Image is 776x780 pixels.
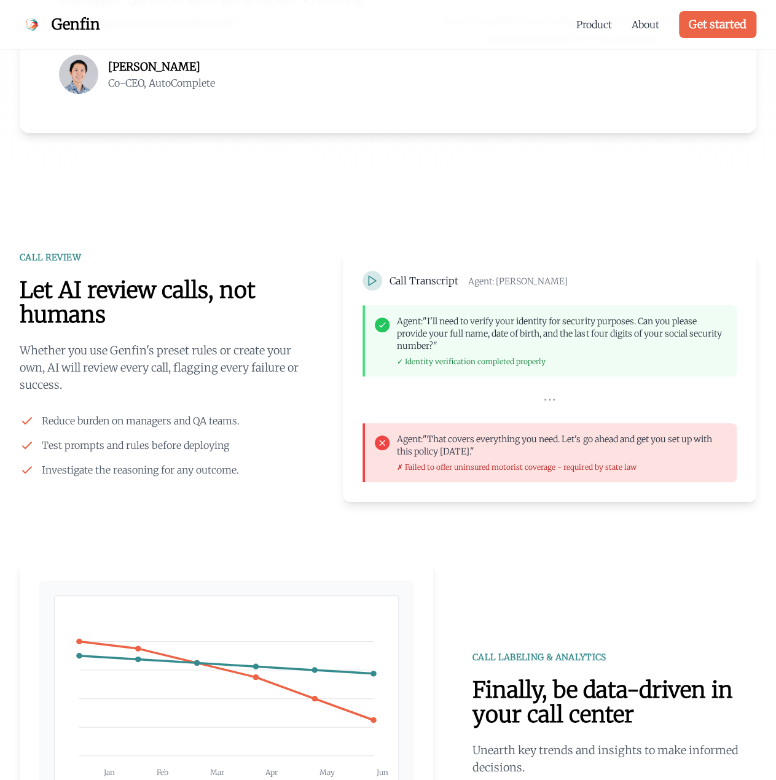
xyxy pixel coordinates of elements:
[42,438,229,453] span: Test prompts and rules before deploying
[472,651,756,663] div: CALL LABELING & ANALYTICS
[42,413,240,428] span: Reduce burden on managers and QA teams.
[397,462,727,472] p: ✗ Failed to offer uninsured motorist coverage - required by state law
[397,433,727,458] p: "That covers everything you need. Let's go ahead and get you set up with this policy [DATE]."
[20,278,304,327] h2: Let AI review calls, not humans
[108,58,215,76] p: [PERSON_NAME]
[20,12,44,37] img: Genfin Logo
[20,251,304,263] div: CALL REVIEW
[157,768,168,778] span: Feb
[42,462,239,477] span: Investigate the reasoning for any outcome.
[20,12,100,37] a: Genfin
[377,768,388,778] span: Jun
[319,768,335,778] span: May
[210,768,224,778] span: Mar
[632,17,659,32] a: About
[576,17,612,32] a: Product
[397,316,423,327] span: Agent:
[52,15,100,34] span: Genfin
[543,392,556,407] span: •••
[397,315,727,352] p: "I'll need to verify your identity for security purposes. Can you please provide your full name, ...
[104,768,115,778] span: Jan
[468,276,568,287] span: Agent: [PERSON_NAME]
[397,434,423,445] span: Agent:
[20,342,304,394] p: Whether you use Genfin's preset rules or create your own, AI will review every call, flagging eve...
[679,11,756,38] a: Get started
[472,742,756,776] p: Unearth key trends and insights to make informed decisions.
[265,768,278,778] span: Apr
[59,55,98,94] img: Jeff Pang
[108,76,215,90] p: Co-CEO, AutoComplete
[397,357,727,367] p: ✓ Identity verification completed properly
[390,275,458,287] span: Call Transcript
[472,678,756,727] h2: Finally, be data-driven in your call center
